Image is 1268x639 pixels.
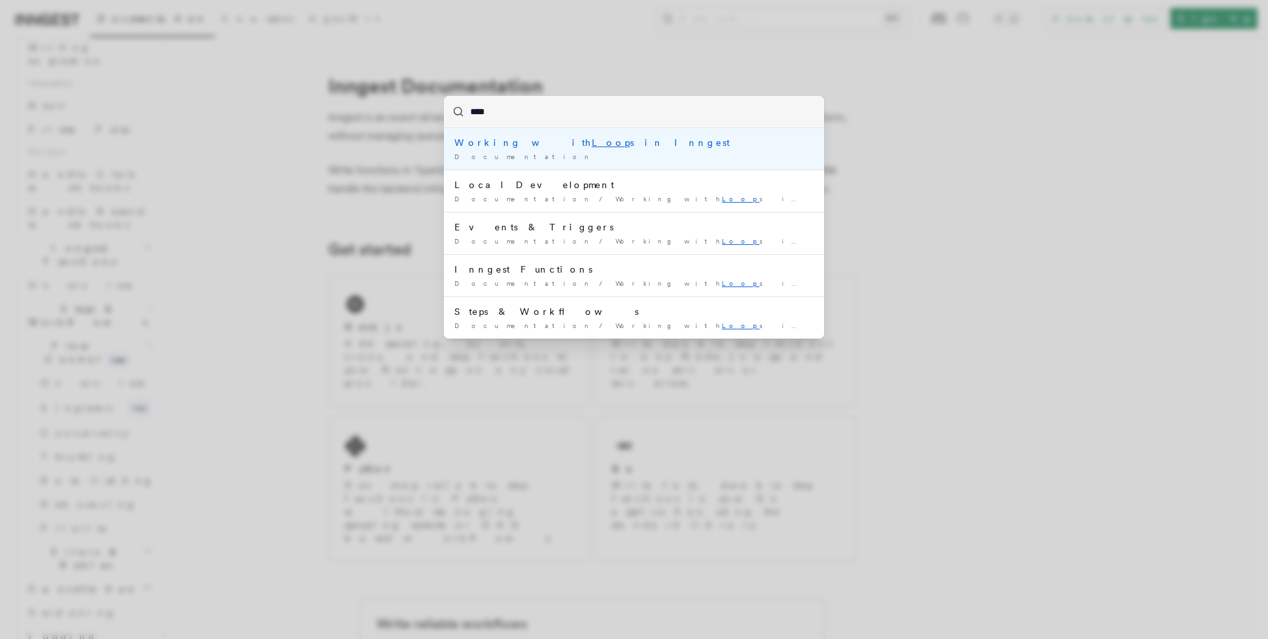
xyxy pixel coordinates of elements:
span: Documentation [454,279,594,287]
mark: Loop [722,279,759,287]
mark: Loop [592,137,630,148]
div: Events & Triggers [454,220,814,234]
span: / [599,237,610,245]
mark: Loop [722,195,759,203]
span: Documentation [454,152,594,160]
div: Local Development [454,178,814,191]
span: / [599,279,610,287]
span: Working with s in Inngest [616,195,878,203]
span: Documentation [454,237,594,245]
span: / [599,321,610,329]
span: Working with s in Inngest [616,237,878,245]
span: / [599,195,610,203]
mark: Loop [722,321,759,329]
mark: Loop [722,237,759,245]
span: Working with s in Inngest [616,321,878,329]
div: Steps & Workflows [454,305,814,318]
span: Documentation [454,195,594,203]
div: Working with s in Inngest [454,136,814,149]
span: Documentation [454,321,594,329]
span: Working with s in Inngest [616,279,878,287]
div: Inngest Functions [454,263,814,276]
